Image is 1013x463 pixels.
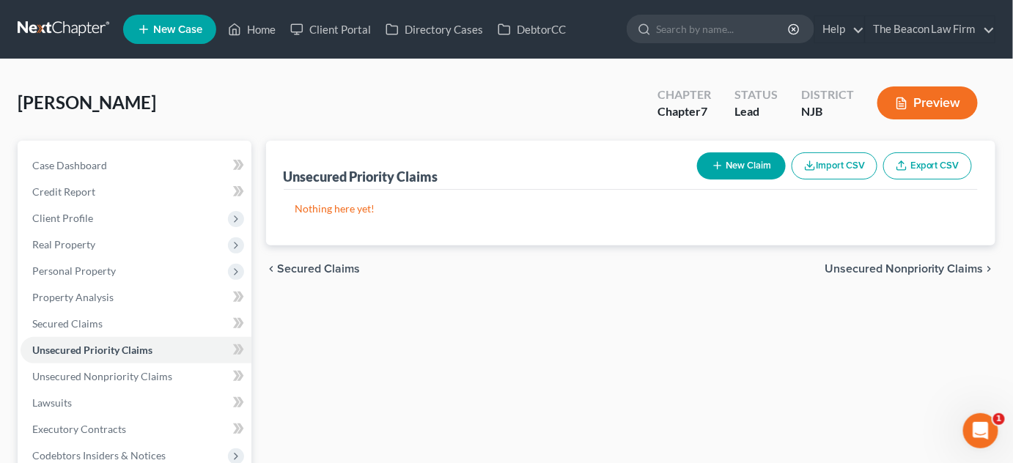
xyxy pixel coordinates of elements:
a: Help [815,16,864,42]
a: Property Analysis [21,284,251,311]
div: Chapter [657,103,711,120]
span: Personal Property [32,264,116,277]
button: New Claim [697,152,786,179]
a: Credit Report [21,179,251,205]
a: Secured Claims [21,311,251,337]
span: Real Property [32,238,95,251]
iframe: Intercom live chat [963,413,998,448]
a: Lawsuits [21,390,251,416]
a: The Beacon Law Firm [866,16,995,42]
a: Home [221,16,283,42]
a: Directory Cases [378,16,490,42]
div: Chapter [657,86,711,103]
span: Property Analysis [32,291,114,303]
a: Client Portal [283,16,378,42]
span: Unsecured Priority Claims [32,344,152,356]
span: Codebtors Insiders & Notices [32,449,166,462]
span: Secured Claims [278,263,361,275]
div: Unsecured Priority Claims [284,168,438,185]
span: Executory Contracts [32,423,126,435]
span: Lawsuits [32,396,72,409]
a: DebtorCC [490,16,573,42]
i: chevron_left [266,263,278,275]
a: Case Dashboard [21,152,251,179]
p: Nothing here yet! [295,201,967,216]
a: Unsecured Priority Claims [21,337,251,363]
span: Unsecured Nonpriority Claims [825,263,984,275]
div: District [801,86,854,103]
span: 7 [701,104,707,118]
div: Lead [734,103,778,120]
button: Unsecured Nonpriority Claims chevron_right [825,263,995,275]
i: chevron_right [984,263,995,275]
button: chevron_left Secured Claims [266,263,361,275]
button: Preview [877,86,978,119]
span: Secured Claims [32,317,103,330]
button: Import CSV [792,152,877,179]
span: Client Profile [32,212,93,224]
span: 1 [993,413,1005,425]
span: Case Dashboard [32,159,107,171]
span: [PERSON_NAME] [18,92,156,113]
a: Unsecured Nonpriority Claims [21,363,251,390]
div: Status [734,86,778,103]
div: NJB [801,103,854,120]
span: Credit Report [32,185,95,198]
span: New Case [153,24,202,35]
a: Export CSV [883,152,972,179]
input: Search by name... [656,15,790,42]
span: Unsecured Nonpriority Claims [32,370,172,382]
a: Executory Contracts [21,416,251,442]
